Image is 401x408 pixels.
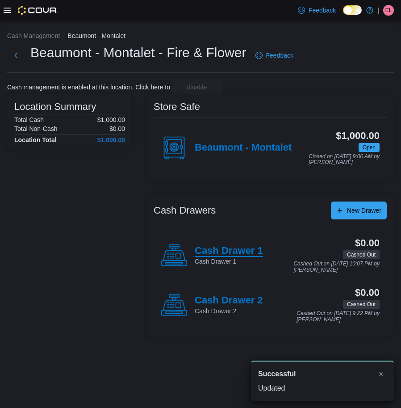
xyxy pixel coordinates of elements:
h4: Location Total [14,136,57,143]
div: Notification [258,369,387,379]
h3: $0.00 [355,238,380,248]
span: Open [359,143,380,152]
h4: $1,000.00 [97,136,125,143]
h1: Beaumont - Montalet - Fire & Flower [30,44,246,62]
h3: $1,000.00 [336,130,380,141]
span: Cashed Out [343,300,380,309]
button: Next [7,46,25,64]
h3: Store Safe [154,101,200,112]
p: $1,000.00 [97,116,125,123]
div: Updated [258,383,387,394]
span: EL [385,5,392,16]
h4: Beaumont - Montalet [195,142,292,154]
p: Cash management is enabled at this location. Click here to [7,84,170,91]
div: Emily Landry [383,5,394,16]
button: Cash Management [7,32,60,39]
button: New Drawer [331,202,387,219]
p: Closed on [DATE] 9:00 AM by [PERSON_NAME] [309,154,380,166]
a: Feedback [294,1,339,19]
h6: Total Cash [14,116,44,123]
h3: Cash Drawers [154,205,216,216]
button: Dismiss toast [376,369,387,379]
span: Feedback [266,51,293,60]
span: Open [363,143,376,151]
h6: Total Non-Cash [14,125,58,132]
p: Cashed Out on [DATE] 10:07 PM by [PERSON_NAME] [293,261,380,273]
span: disable [187,83,207,92]
span: Feedback [309,6,336,15]
button: disable [172,80,222,94]
span: Cashed Out [343,250,380,259]
p: | [378,5,380,16]
p: Cashed Out on [DATE] 9:22 PM by [PERSON_NAME] [297,311,380,323]
nav: An example of EuiBreadcrumbs [7,31,394,42]
img: Cova [18,6,58,15]
span: Cashed Out [347,251,376,259]
p: Cash Drawer 2 [195,307,263,315]
button: Beaumont - Montalet [67,32,125,39]
span: New Drawer [347,206,381,215]
span: Cashed Out [347,300,376,308]
h3: $0.00 [355,287,380,298]
input: Dark Mode [343,5,362,15]
p: Cash Drawer 1 [195,257,263,266]
h4: Cash Drawer 1 [195,245,263,257]
h3: Location Summary [14,101,96,112]
p: $0.00 [109,125,125,132]
span: Successful [258,369,296,379]
a: Feedback [252,46,297,64]
h4: Cash Drawer 2 [195,295,263,307]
